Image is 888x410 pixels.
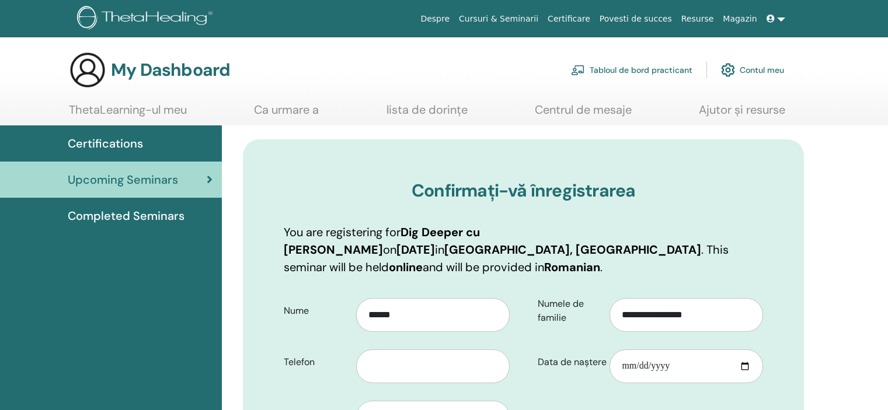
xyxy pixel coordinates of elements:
[68,171,178,188] span: Upcoming Seminars
[454,8,543,30] a: Cursuri & Seminarii
[284,223,763,276] p: You are registering for on in . This seminar will be held and will be provided in .
[529,293,610,329] label: Numele de familie
[68,207,184,225] span: Completed Seminars
[77,6,217,32] img: logo.png
[543,8,595,30] a: Certificare
[254,103,319,125] a: Ca urmare a
[595,8,677,30] a: Povesti de succes
[571,65,585,75] img: chalkboard-teacher.svg
[275,351,356,373] label: Telefon
[699,103,785,125] a: Ajutor și resurse
[571,57,692,83] a: Tabloul de bord practicant
[396,242,435,257] b: [DATE]
[386,103,468,125] a: lista de dorințe
[69,51,106,89] img: generic-user-icon.jpg
[68,135,143,152] span: Certifications
[721,57,784,83] a: Contul meu
[529,351,610,373] label: Data de naștere
[718,8,761,30] a: Magazin
[535,103,632,125] a: Centrul de mesaje
[544,260,600,275] b: Romanian
[677,8,719,30] a: Resurse
[275,300,356,322] label: Nume
[111,59,230,80] h3: My Dashboard
[284,180,763,201] h3: Confirmați-vă înregistrarea
[389,260,423,275] b: online
[416,8,454,30] a: Despre
[444,242,701,257] b: [GEOGRAPHIC_DATA], [GEOGRAPHIC_DATA]
[69,103,187,125] a: ThetaLearning-ul meu
[721,60,735,80] img: cog.svg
